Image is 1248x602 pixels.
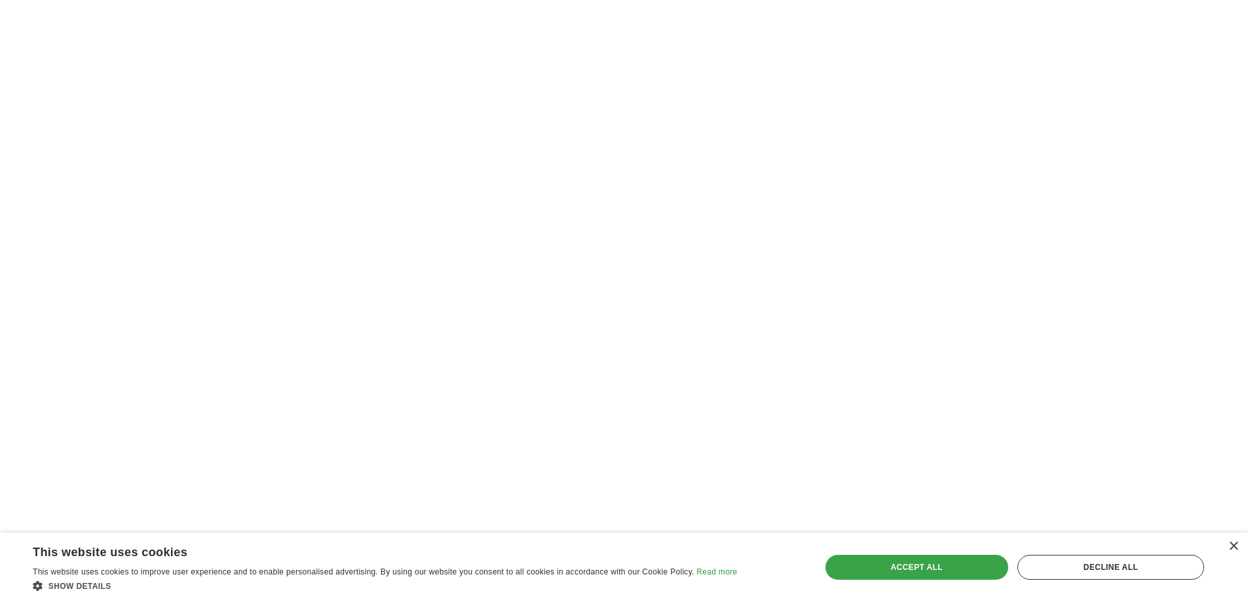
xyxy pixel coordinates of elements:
[33,567,694,576] span: This website uses cookies to improve user experience and to enable personalised advertising. By u...
[696,567,737,576] a: Read more, opens a new window
[1017,555,1204,580] div: Decline all
[825,555,1008,580] div: Accept all
[33,579,737,592] div: Show details
[33,540,704,560] div: This website uses cookies
[1228,542,1238,552] div: Close
[48,582,111,591] span: Show details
